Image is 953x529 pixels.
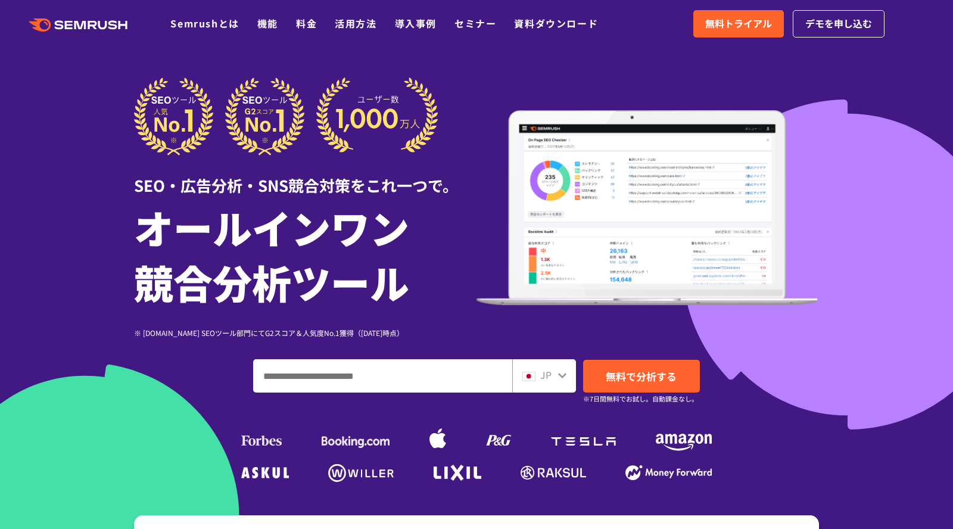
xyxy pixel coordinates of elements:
[540,368,552,382] span: JP
[257,16,278,30] a: 機能
[335,16,376,30] a: 活用方法
[134,327,476,338] div: ※ [DOMAIN_NAME] SEOツール部門にてG2スコア＆人気度No.1獲得（[DATE]時点）
[254,360,512,392] input: ドメイン、キーワードまたはURLを入力してください
[170,16,239,30] a: Semrushとは
[693,10,784,38] a: 無料トライアル
[793,10,885,38] a: デモを申し込む
[583,393,698,404] small: ※7日間無料でお試し。自動課金なし。
[454,16,496,30] a: セミナー
[583,360,700,393] a: 無料で分析する
[134,155,476,197] div: SEO・広告分析・SNS競合対策をこれ一つで。
[805,16,872,32] span: デモを申し込む
[606,369,677,384] span: 無料で分析する
[514,16,598,30] a: 資料ダウンロード
[296,16,317,30] a: 料金
[134,200,476,309] h1: オールインワン 競合分析ツール
[705,16,772,32] span: 無料トライアル
[395,16,437,30] a: 導入事例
